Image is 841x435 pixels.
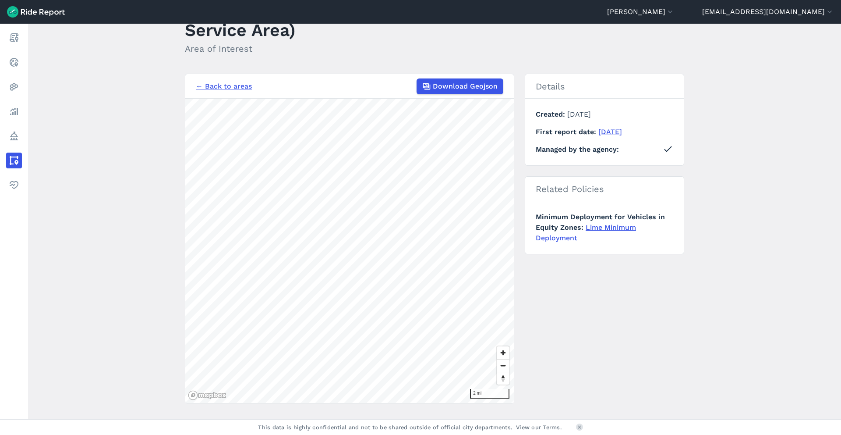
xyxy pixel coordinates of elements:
[525,177,684,201] h2: Related Policies
[185,42,684,55] h2: Area of Interest
[536,223,636,242] a: Lime Minimum Deployment
[470,389,509,399] div: 2 mi
[185,99,514,403] canvas: Map
[516,423,562,431] a: View our Terms.
[525,74,684,99] h2: Details
[433,81,498,92] span: Download Geojson
[607,7,675,17] button: [PERSON_NAME]
[6,103,22,119] a: Analyze
[196,81,252,92] a: ← Back to areas
[536,213,665,232] span: Minimum Deployment for Vehicles in Equity Zones
[497,372,509,385] button: Reset bearing to north
[6,54,22,70] a: Realtime
[6,30,22,46] a: Report
[188,390,226,400] a: Mapbox logo
[417,78,503,94] button: Download Geojson
[6,79,22,95] a: Heatmaps
[7,6,65,18] img: Ride Report
[6,153,22,168] a: Areas
[497,346,509,359] button: Zoom in
[702,7,834,17] button: [EMAIL_ADDRESS][DOMAIN_NAME]
[536,144,619,155] span: Managed by the agency
[567,110,591,118] span: [DATE]
[497,359,509,372] button: Zoom out
[598,128,622,136] a: [DATE]
[6,128,22,144] a: Policy
[6,177,22,193] a: Health
[536,110,567,118] span: Created
[536,128,598,136] span: First report date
